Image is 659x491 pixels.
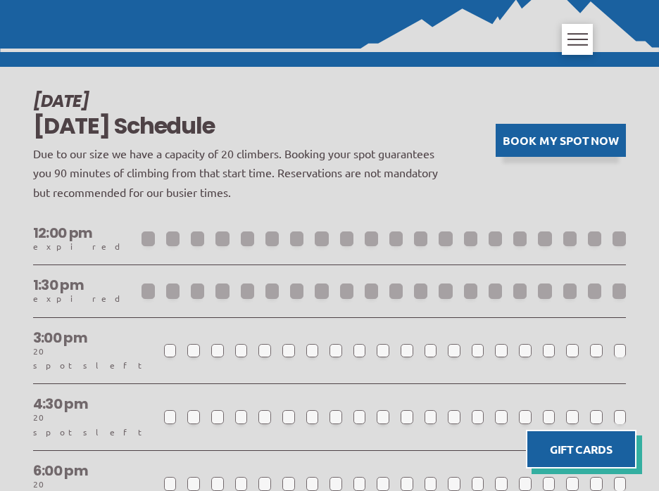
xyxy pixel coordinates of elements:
span: 20 spot left [33,345,153,371]
span: 20 spot left [33,412,153,437]
span: [DATE] [33,89,89,113]
span: expired [33,241,130,252]
span: s [83,426,96,438]
h2: 12:00 pm [33,224,130,241]
button: Book my spot now [496,124,626,157]
p: Due to our size we have a capacity of 20 climbers. Booking your spot guarantees you 90 minutes of... [33,144,448,202]
h2: 4:30 pm [33,395,153,412]
h2: 6:00 pm [33,462,153,479]
span: s [83,359,96,371]
h2: 3:00 pm [33,329,153,346]
h2: [DATE] Schedule [33,86,448,140]
h2: 1:30 pm [33,276,130,293]
span: expired [33,293,130,304]
div: Toggle Off Canvas Content [562,24,593,55]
